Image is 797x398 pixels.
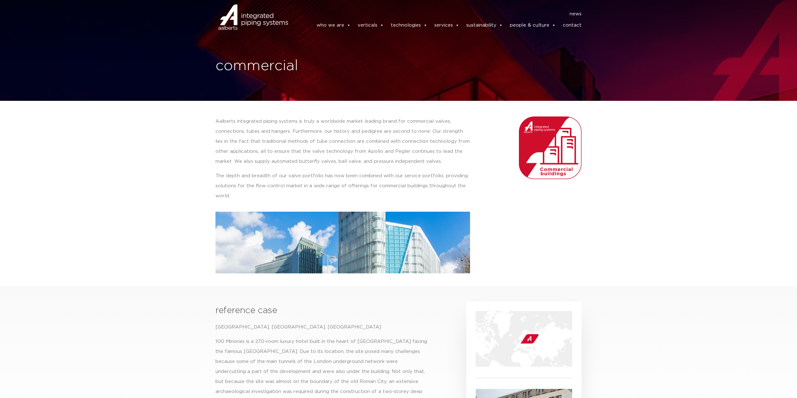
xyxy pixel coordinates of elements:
a: who we are [317,19,351,32]
p: [GEOGRAPHIC_DATA], [GEOGRAPHIC_DATA], [GEOGRAPHIC_DATA] [215,322,428,332]
h3: reference case [215,304,428,317]
a: people & culture [510,19,556,32]
p: Aalberts integrated piping systems is truly a worldwide market leading brand for commercial valve... [215,116,470,167]
img: Aalberts_IPS_icon_commercial_buildings_rgb [519,116,582,179]
a: contact [563,19,582,32]
a: sustainability [466,19,503,32]
a: news [570,9,582,19]
a: verticals [358,19,384,32]
a: services [434,19,459,32]
nav: Menu [298,9,582,19]
a: technologies [391,19,427,32]
p: The depth and breadth of our valve portfolio has now been combined with our service portfolio, pr... [215,171,470,201]
h1: commercial [215,56,396,76]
